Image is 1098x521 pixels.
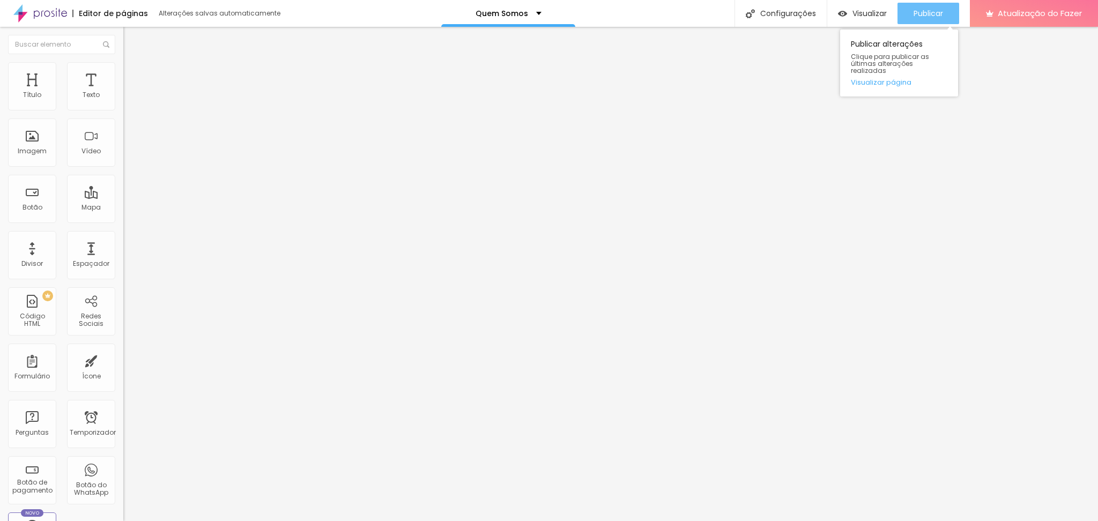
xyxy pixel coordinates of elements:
font: Visualizar [852,8,887,19]
font: Mapa [81,203,101,212]
input: Buscar elemento [8,35,115,54]
font: Quem Somos [476,8,528,19]
font: Visualizar página [851,77,911,87]
font: Botão de pagamento [12,478,53,494]
font: Vídeo [81,146,101,155]
font: Alterações salvas automaticamente [159,9,280,18]
font: Botão do WhatsApp [74,480,108,497]
font: Botão [23,203,42,212]
img: view-1.svg [838,9,847,18]
font: Novo [25,510,40,516]
button: Publicar [897,3,959,24]
font: Editor de páginas [79,8,148,19]
font: Atualização do Fazer [998,8,1082,19]
font: Imagem [18,146,47,155]
font: Publicar [914,8,943,19]
font: Código HTML [20,311,45,328]
font: Configurações [760,8,816,19]
button: Visualizar [827,3,897,24]
font: Divisor [21,259,43,268]
font: Espaçador [73,259,109,268]
a: Visualizar página [851,79,947,86]
font: Temporizador [70,428,116,437]
font: Perguntas [16,428,49,437]
img: Ícone [746,9,755,18]
font: Formulário [14,371,50,381]
img: Ícone [103,41,109,48]
font: Publicar alterações [851,39,923,49]
font: Ícone [82,371,101,381]
font: Texto [83,90,100,99]
font: Título [23,90,41,99]
font: Clique para publicar as últimas alterações realizadas [851,52,929,75]
font: Redes Sociais [79,311,103,328]
iframe: Editor [123,27,1098,521]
